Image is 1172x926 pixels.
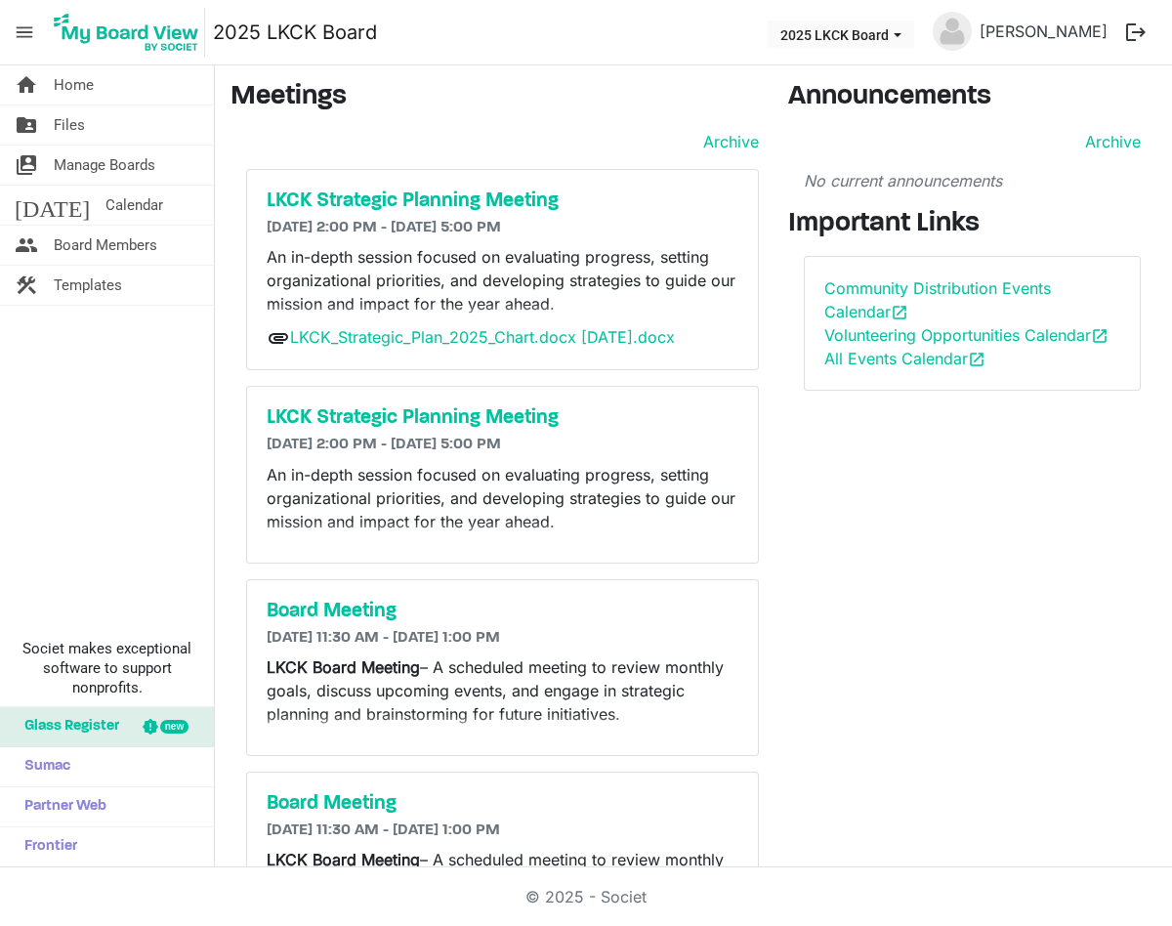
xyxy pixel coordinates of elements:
a: Board Meeting [267,792,738,816]
button: 2025 LKCK Board dropdownbutton [768,21,914,48]
a: Community Distribution Events Calendaropen_in_new [824,278,1051,321]
h6: [DATE] 11:30 AM - [DATE] 1:00 PM [267,821,738,840]
div: new [160,720,188,734]
span: Sumac [15,747,70,786]
strong: LKCK Board Meeting [267,657,420,677]
span: switch_account [15,146,38,185]
p: An in-depth session focused on evaluating progress, setting organizational priorities, and develo... [267,245,738,316]
a: Archive [695,130,759,153]
span: [DATE] [15,186,90,225]
a: © 2025 - Societ [525,887,647,906]
span: Calendar [105,186,163,225]
span: open_in_new [968,351,985,368]
span: open_in_new [891,304,908,321]
span: Glass Register [15,707,119,746]
a: My Board View Logo [48,8,213,57]
a: LKCK Strategic Planning Meeting [267,406,738,430]
h3: Meetings [230,81,759,114]
a: Volunteering Opportunities Calendaropen_in_new [824,325,1109,345]
h6: [DATE] 11:30 AM - [DATE] 1:00 PM [267,629,738,648]
span: people [15,226,38,265]
span: menu [6,14,43,51]
span: Frontier [15,827,77,866]
span: construction [15,266,38,305]
a: 2025 LKCK Board [213,13,377,52]
span: Board Members [54,226,157,265]
a: Archive [1077,130,1141,153]
span: home [15,65,38,105]
span: Files [54,105,85,145]
button: logout [1115,12,1156,53]
span: Partner Web [15,787,106,826]
a: Board Meeting [267,600,738,623]
a: LKCK Strategic Planning Meeting [267,189,738,213]
a: [PERSON_NAME] [972,12,1115,51]
span: Societ makes exceptional software to support nonprofits. [9,639,205,697]
span: Templates [54,266,122,305]
p: – A scheduled meeting to review monthly goals, discuss upcoming events, and engage in strategic p... [267,848,738,918]
h6: [DATE] 2:00 PM - [DATE] 5:00 PM [267,219,738,237]
span: folder_shared [15,105,38,145]
h3: Important Links [788,208,1157,241]
img: My Board View Logo [48,8,205,57]
strong: LKCK Board Meeting [267,850,420,869]
p: No current announcements [804,169,1142,192]
p: An in-depth session focused on evaluating progress, setting organizational priorities, and develo... [267,463,738,533]
h3: Announcements [788,81,1157,114]
span: Manage Boards [54,146,155,185]
span: Home [54,65,94,105]
p: – A scheduled meeting to review monthly goals, discuss upcoming events, and engage in strategic p... [267,655,738,726]
span: open_in_new [1091,327,1109,345]
a: LKCK_Strategic_Plan_2025_Chart.docx [DATE].docx [290,327,675,347]
span: attachment [267,326,290,350]
img: no-profile-picture.svg [933,12,972,51]
h6: [DATE] 2:00 PM - [DATE] 5:00 PM [267,436,738,454]
a: All Events Calendaropen_in_new [824,349,985,368]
